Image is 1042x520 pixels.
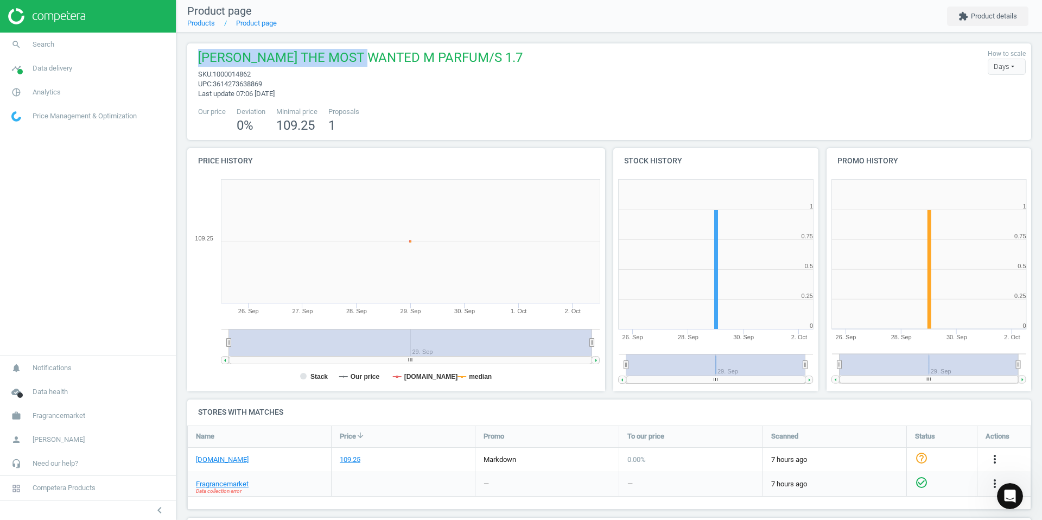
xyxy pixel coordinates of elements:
span: 1000014862 [213,70,251,78]
i: chevron_left [153,504,166,517]
button: chevron_left [146,503,173,517]
tspan: 28. Sep [346,308,367,314]
span: Data health [33,387,68,397]
h4: Stock history [613,148,818,174]
button: more_vert [988,477,1001,491]
tspan: Stack [310,373,328,381]
span: 109.25 [276,118,315,133]
tspan: 29. Sep [401,308,421,314]
tspan: 1. Oct [511,308,526,314]
text: 0.5 [1018,263,1026,269]
i: timeline [6,58,27,79]
a: Product page [236,19,277,27]
label: How to scale [988,49,1026,59]
span: Minimal price [276,107,317,117]
span: Proposals [328,107,359,117]
i: check_circle_outline [915,476,928,489]
span: sku : [198,70,213,78]
tspan: 30. Sep [733,334,754,340]
span: [PERSON_NAME] [33,435,85,445]
text: 0 [1022,322,1026,329]
button: extensionProduct details [947,7,1028,26]
span: [PERSON_NAME] THE MOST WANTED M PARFUM/S 1.7 [198,49,523,69]
span: Actions [986,432,1009,441]
tspan: 26. Sep [622,334,643,340]
span: Competera Products [33,483,96,493]
i: help_outline [915,452,928,465]
i: search [6,34,27,55]
h4: Promo history [827,148,1032,174]
i: headset_mic [6,453,27,474]
i: person [6,429,27,450]
span: 7 hours ago [771,455,898,465]
span: Price Management & Optimization [33,111,137,121]
text: 0 [810,322,813,329]
text: 109.25 [195,235,213,242]
i: more_vert [988,453,1001,466]
span: Data delivery [33,64,72,73]
text: 0.75 [802,233,813,239]
h4: Price history [187,148,605,174]
tspan: 2. Oct [1004,334,1020,340]
div: — [484,479,489,489]
i: arrow_downward [356,431,365,440]
img: wGWNvw8QSZomAAAAABJRU5ErkJggg== [11,111,21,122]
tspan: 30. Sep [946,334,967,340]
i: extension [958,11,968,21]
span: Scanned [771,432,798,441]
span: Status [915,432,935,441]
text: 1 [1022,203,1026,210]
span: upc : [198,80,213,88]
div: 109.25 [340,455,360,465]
tspan: 26. Sep [835,334,856,340]
tspan: 28. Sep [678,334,698,340]
text: 0.75 [1014,233,1026,239]
i: pie_chart_outlined [6,82,27,103]
tspan: 26. Sep [238,308,259,314]
span: Fragrancemarket [33,411,85,421]
span: Search [33,40,54,49]
i: notifications [6,358,27,378]
i: more_vert [988,477,1001,490]
span: Deviation [237,107,265,117]
span: Last update 07:06 [DATE] [198,90,275,98]
i: cloud_done [6,382,27,402]
a: Products [187,19,215,27]
h4: Stores with matches [187,399,1031,425]
span: 0.00 % [627,455,646,464]
span: Promo [484,432,504,441]
span: Analytics [33,87,61,97]
text: 0.25 [802,293,813,299]
tspan: Our price [351,373,380,381]
span: markdown [484,455,516,464]
span: Product page [187,4,252,17]
text: 1 [810,203,813,210]
img: ajHJNr6hYgQAAAAASUVORK5CYII= [8,8,85,24]
span: 1 [328,118,335,133]
tspan: median [469,373,492,381]
tspan: 2. Oct [565,308,581,314]
tspan: 30. Sep [454,308,475,314]
iframe: Intercom live chat [997,483,1023,509]
span: Price [340,432,356,441]
span: Notifications [33,363,72,373]
text: 0.25 [1014,293,1026,299]
span: Name [196,432,214,441]
span: 7 hours ago [771,479,898,489]
span: To our price [627,432,664,441]
a: Fragrancemarket [196,479,249,489]
text: 0.5 [805,263,813,269]
span: Our price [198,107,226,117]
span: Data collection error [196,487,242,495]
span: Need our help? [33,459,78,468]
tspan: 27. Sep [292,308,313,314]
tspan: 2. Oct [791,334,807,340]
tspan: [DOMAIN_NAME] [404,373,458,381]
div: — [627,479,633,489]
i: work [6,405,27,426]
span: 0 % [237,118,253,133]
button: more_vert [988,453,1001,467]
tspan: 28. Sep [891,334,911,340]
div: Days [988,59,1026,75]
span: 3614273638869 [213,80,262,88]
